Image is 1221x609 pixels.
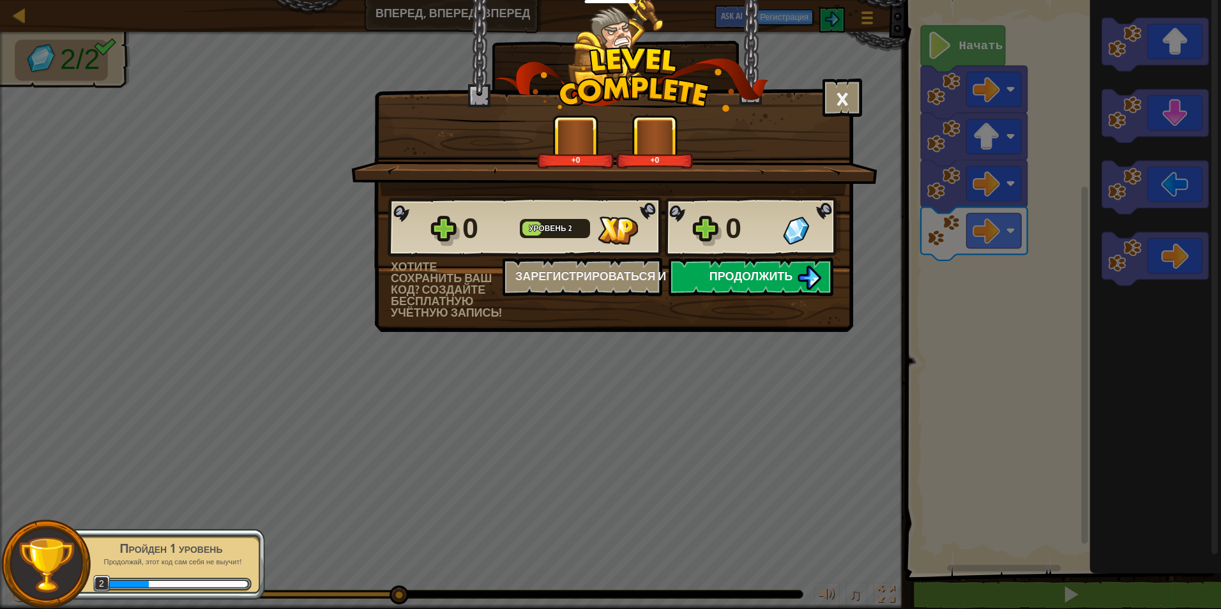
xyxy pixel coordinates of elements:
[93,575,110,592] span: 2
[783,216,809,244] img: Самоцветов получено
[462,208,512,249] div: 0
[725,208,775,249] div: 0
[503,258,662,296] button: Зарегистрироваться и сохранить
[823,79,862,117] button: ×
[495,47,769,112] img: level_complete.png
[540,155,612,165] div: +0
[91,539,252,557] div: Пройден 1 уровень
[17,536,75,594] img: trophy.png
[797,266,821,290] img: Продолжить
[598,216,638,244] img: Опыта получено
[709,268,793,284] span: Продолжить
[529,223,568,234] span: Уровень
[91,557,252,567] p: Продолжай, этот код сам себя не выучит!
[568,223,572,234] span: 2
[619,155,691,165] div: +0
[669,258,833,296] button: Продолжить
[391,261,503,319] div: Хотите сохранить ваш код? Создайте бесплатную учётную запись!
